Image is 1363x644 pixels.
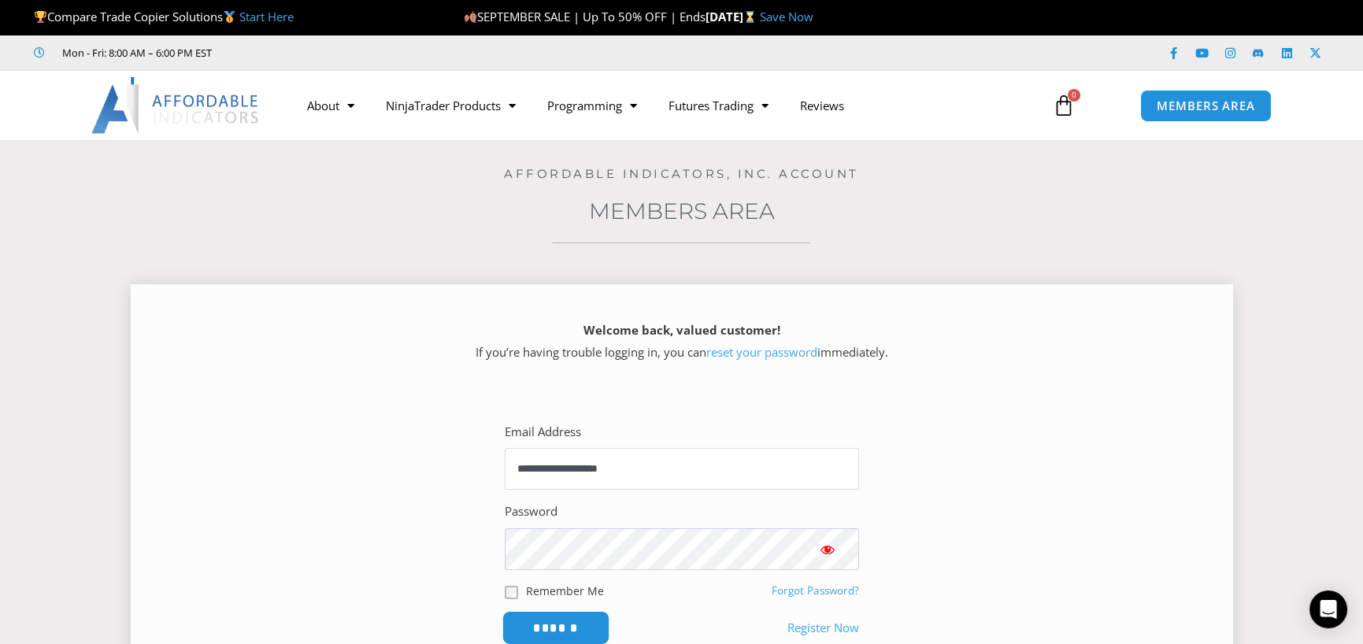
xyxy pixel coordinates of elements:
div: Open Intercom Messenger [1309,590,1347,628]
span: 0 [1068,89,1080,102]
label: Password [505,501,557,523]
strong: [DATE] [706,9,760,24]
a: Affordable Indicators, Inc. Account [504,166,859,181]
img: 🥇 [224,11,235,23]
span: SEPTEMBER SALE | Up To 50% OFF | Ends [464,9,706,24]
a: 0 [1029,83,1098,128]
span: Mon - Fri: 8:00 AM – 6:00 PM EST [58,43,212,62]
nav: Menu [291,87,1035,124]
a: Programming [531,87,653,124]
label: Email Address [505,421,581,443]
a: MEMBERS AREA [1140,90,1272,122]
a: Forgot Password? [772,583,859,598]
a: NinjaTrader Products [370,87,531,124]
img: 🏆 [35,11,46,23]
a: Save Now [760,9,813,24]
img: ⌛ [744,11,756,23]
a: Start Here [239,9,294,24]
iframe: Customer reviews powered by Trustpilot [234,45,470,61]
a: reset your password [706,344,817,360]
a: Members Area [589,198,775,224]
button: Show password [796,528,859,570]
p: If you’re having trouble logging in, you can immediately. [158,320,1206,364]
img: 🍂 [465,11,476,23]
a: Register Now [787,617,859,639]
a: Futures Trading [653,87,784,124]
a: About [291,87,370,124]
span: Compare Trade Copier Solutions [34,9,294,24]
a: Reviews [784,87,860,124]
strong: Welcome back, valued customer! [583,322,780,338]
img: LogoAI | Affordable Indicators – NinjaTrader [91,77,261,134]
span: MEMBERS AREA [1157,100,1255,112]
label: Remember Me [526,583,604,599]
